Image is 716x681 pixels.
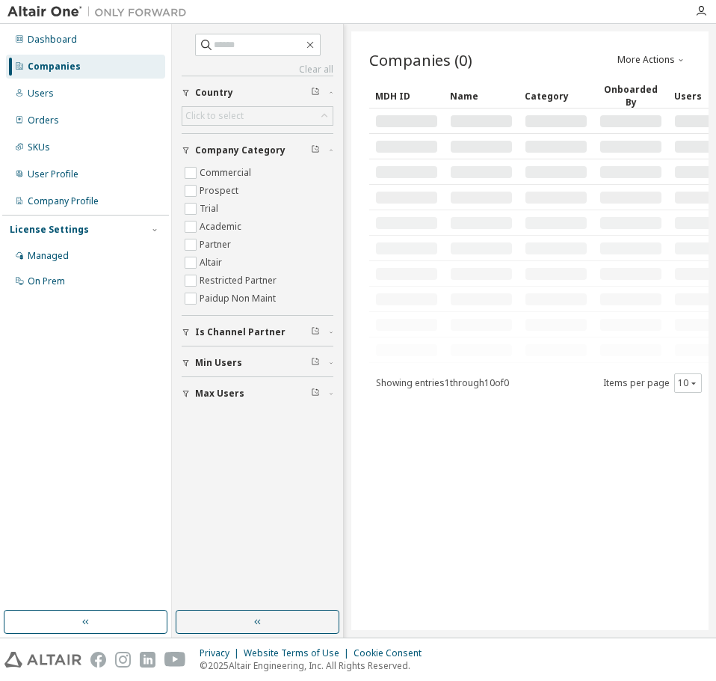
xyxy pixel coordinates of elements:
[311,357,320,369] span: Clear filter
[450,84,513,108] div: Name
[616,54,688,66] button: More Actions
[200,254,225,272] label: Altair
[182,64,333,76] a: Clear all
[182,76,333,109] button: Country
[311,326,320,338] span: Clear filter
[200,290,279,308] label: Paidup Non Maint
[376,376,509,389] span: Showing entries 1 through 10 of 0
[28,88,54,100] div: Users
[603,373,702,393] span: Items per page
[182,346,333,379] button: Min Users
[678,377,698,389] button: 10
[200,647,244,659] div: Privacy
[311,87,320,99] span: Clear filter
[115,652,131,668] img: instagram.svg
[28,141,50,153] div: SKUs
[182,316,333,349] button: Is Channel Partner
[28,250,69,262] div: Managed
[195,388,244,400] span: Max Users
[28,61,81,73] div: Companies
[195,326,286,338] span: Is Channel Partner
[28,275,65,287] div: On Prem
[185,110,244,122] div: Click to select
[369,49,472,70] span: Companies (0)
[244,647,354,659] div: Website Terms of Use
[7,4,194,19] img: Altair One
[200,164,254,182] label: Commercial
[195,87,233,99] span: Country
[140,652,155,668] img: linkedin.svg
[182,134,333,167] button: Company Category
[525,84,587,108] div: Category
[10,224,89,236] div: License Settings
[354,647,430,659] div: Cookie Consent
[375,84,438,108] div: MDH ID
[200,272,280,290] label: Restricted Partner
[28,114,59,126] div: Orders
[200,200,221,218] label: Trial
[311,388,320,400] span: Clear filter
[164,652,186,668] img: youtube.svg
[200,659,430,672] p: © 2025 Altair Engineering, Inc. All Rights Reserved.
[200,182,241,200] label: Prospect
[200,236,234,254] label: Partner
[90,652,106,668] img: facebook.svg
[195,144,286,156] span: Company Category
[28,195,99,207] div: Company Profile
[182,377,333,410] button: Max Users
[195,357,242,369] span: Min Users
[182,107,333,125] div: Click to select
[311,144,320,156] span: Clear filter
[599,83,662,109] div: Onboarded By
[28,34,77,46] div: Dashboard
[200,218,244,236] label: Academic
[4,652,81,668] img: altair_logo.svg
[28,168,78,180] div: User Profile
